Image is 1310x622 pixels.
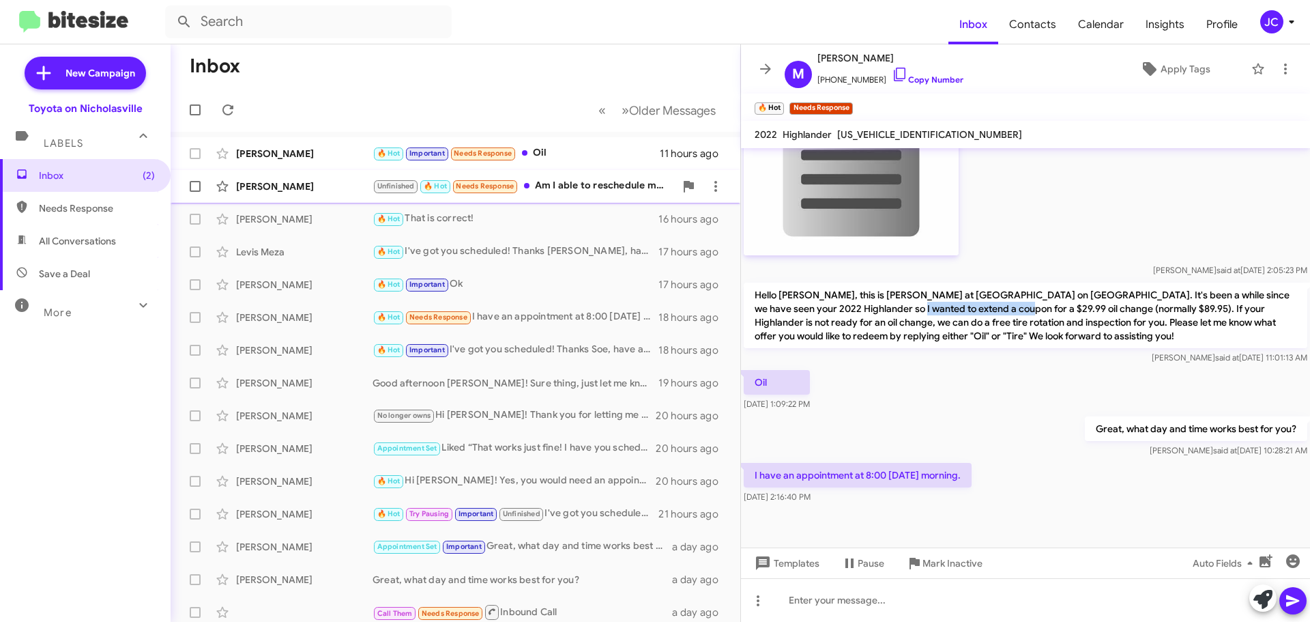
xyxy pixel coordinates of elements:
div: 20 hours ago [656,475,729,488]
div: a day ago [672,606,729,619]
span: Important [409,280,445,289]
h1: Inbox [190,55,240,77]
div: [PERSON_NAME] [236,343,373,357]
div: Hi [PERSON_NAME]! Thank you for letting me know. Have a great day! [373,408,656,423]
div: [PERSON_NAME] [236,442,373,455]
span: Auto Fields [1193,551,1258,576]
p: Oil [744,370,810,395]
span: [PERSON_NAME] [817,50,963,66]
span: Important [409,149,445,158]
a: Insights [1135,5,1195,44]
div: [PERSON_NAME] [236,540,373,554]
span: M [792,63,804,85]
span: (2) [143,169,155,182]
button: JC [1249,10,1295,33]
span: No longer owns [377,411,431,420]
div: [PERSON_NAME] [236,212,373,226]
div: a day ago [672,573,729,586]
span: Unfinished [377,182,415,190]
span: said at [1215,352,1239,363]
span: Call Them [377,609,413,618]
div: I have an appointment at 8:00 [DATE] morning. [373,309,658,325]
span: [DATE] 2:16:40 PM [744,492,811,502]
div: Ok [373,277,658,292]
span: 🔥 Hot [377,313,401,322]
div: 17 hours ago [658,245,729,259]
span: Important [458,509,494,518]
div: [PERSON_NAME] [236,311,373,324]
span: Older Messages [629,103,716,118]
div: 18 hours ago [658,343,729,357]
span: « [598,102,606,119]
div: Toyota on Nicholasville [29,102,143,115]
input: Search [165,5,452,38]
button: Templates [741,551,830,576]
span: Needs Response [39,201,155,215]
div: Liked “That works just fine! I have you scheduled for 8:30 AM - [DATE]. Let me know if you need a... [373,440,656,456]
div: Levis Meza [236,245,373,259]
div: [PERSON_NAME] [236,180,373,193]
span: 🔥 Hot [424,182,447,190]
span: Mark Inactive [922,551,982,576]
span: Needs Response [454,149,512,158]
span: 🔥 Hot [377,247,401,256]
span: 🔥 Hot [377,149,401,158]
span: 🔥 Hot [377,214,401,223]
span: Highlander [783,128,832,141]
p: I have an appointment at 8:00 [DATE] morning. [744,463,972,487]
span: Needs Response [422,609,480,618]
span: All Conversations [39,234,116,248]
div: I've got you scheduled! Thanks Soe, have a great day! [373,342,658,358]
div: 20 hours ago [656,409,729,423]
div: I've got you scheduled! Thanks [PERSON_NAME], have a great day! [373,244,658,259]
button: Pause [830,551,895,576]
div: Good afternoon [PERSON_NAME]! Sure thing, just let me know when you'd like to come in! :) [373,376,658,390]
div: 18 hours ago [658,311,729,324]
button: Auto Fields [1182,551,1269,576]
span: 🔥 Hot [377,345,401,354]
span: 2022 [755,128,777,141]
span: said at [1217,265,1240,275]
div: [PERSON_NAME] [236,409,373,423]
span: [US_VEHICLE_IDENTIFICATION_NUMBER] [837,128,1022,141]
span: 🔥 Hot [377,280,401,289]
span: Labels [44,137,83,150]
span: 🔥 Hot [377,509,401,518]
span: » [622,102,629,119]
div: a day ago [672,540,729,554]
span: Important [409,345,445,354]
div: [PERSON_NAME] [236,376,373,390]
span: More [44,307,72,319]
span: Contacts [998,5,1067,44]
span: Apply Tags [1161,57,1210,81]
div: Oil [373,145,660,161]
div: [PERSON_NAME] [236,507,373,521]
small: Needs Response [789,102,852,115]
small: 🔥 Hot [755,102,784,115]
div: [PERSON_NAME] [236,147,373,160]
div: [PERSON_NAME] [236,278,373,292]
a: Copy Number [892,74,963,85]
span: Important [446,542,482,551]
p: Great, what day and time works best for you? [1085,416,1307,441]
div: I've got you scheduled! Thanks [PERSON_NAME], have a great day! [373,506,658,522]
span: [PERSON_NAME] [DATE] 11:01:13 AM [1152,352,1307,363]
span: [PHONE_NUMBER] [817,66,963,87]
span: Templates [752,551,819,576]
span: Try Pausing [409,509,449,518]
div: 16 hours ago [658,212,729,226]
span: Unfinished [503,509,540,518]
div: Great, what day and time works best for you? [373,539,672,554]
div: 19 hours ago [658,376,729,390]
div: JC [1260,10,1283,33]
div: Hi [PERSON_NAME]! Yes, you would need an appointment for that, it wouldn't take long at all. Do y... [373,473,656,489]
nav: Page navigation example [591,96,724,124]
div: Inbound Call [373,604,672,621]
span: [PERSON_NAME] [DATE] 10:28:21 AM [1150,445,1307,455]
a: Inbox [948,5,998,44]
span: 🔥 Hot [377,477,401,485]
a: Profile [1195,5,1249,44]
div: 17 hours ago [658,278,729,292]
